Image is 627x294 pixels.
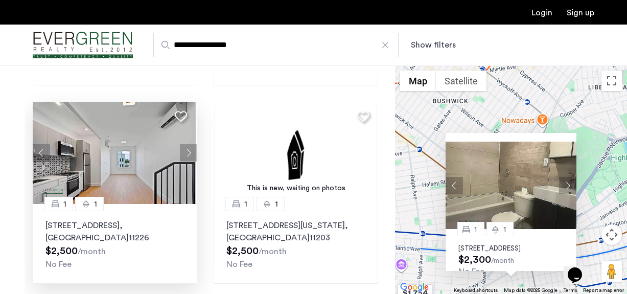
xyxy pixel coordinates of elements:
span: 1 [275,198,278,210]
img: 218_638477558123270225.jpeg [33,102,195,204]
span: $2,500 [226,246,259,256]
button: Toggle fullscreen view [601,71,622,91]
button: Show street map [400,71,436,91]
button: Show satellite imagery [436,71,486,91]
span: No Fee [45,260,72,268]
span: 1 [63,198,66,210]
iframe: chat widget [564,253,596,284]
sub: /month [78,247,106,256]
button: Show or hide filters [411,39,456,51]
a: Report a map error [583,287,624,294]
div: This is new, waiting on photos [220,183,372,194]
button: Keyboard shortcuts [454,287,498,294]
p: [STREET_ADDRESS] 11226 [45,219,184,244]
sub: /month [259,247,287,256]
a: Login [531,9,552,17]
span: Map data ©2025 Google [504,288,558,293]
button: Next apartment [559,176,576,194]
span: 1 [474,225,477,232]
a: Open this area in Google Maps (opens a new window) [398,281,431,294]
button: Next apartment [180,144,197,162]
button: Map camera controls [601,224,622,245]
span: $2,500 [45,246,78,256]
a: Registration [567,9,594,17]
sub: /month [491,257,514,264]
span: 1 [94,198,97,210]
span: 1 [244,198,247,210]
img: Apartment photo [446,142,576,229]
span: 1 [503,225,506,232]
a: Terms (opens in new tab) [564,287,577,294]
img: 2.gif [215,102,377,204]
button: Previous apartment [446,176,463,194]
input: Apartment Search [153,33,399,57]
a: This is new, waiting on photos [215,102,377,204]
a: Cazamio Logo [33,26,133,64]
button: Drag Pegman onto the map to open Street View [601,261,622,282]
a: 11[STREET_ADDRESS], [GEOGRAPHIC_DATA]11226No Fee [33,204,197,284]
span: $2,300 [458,255,491,265]
p: [STREET_ADDRESS] [458,244,564,253]
span: No Fee [458,267,484,276]
p: [STREET_ADDRESS][US_STATE] 11203 [226,219,365,244]
button: Previous apartment [33,144,50,162]
img: Google [398,281,431,294]
button: Close [570,134,577,142]
a: 11[STREET_ADDRESS][US_STATE], [GEOGRAPHIC_DATA]11203No Fee [214,204,378,284]
span: No Fee [226,260,252,268]
img: logo [33,26,133,64]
